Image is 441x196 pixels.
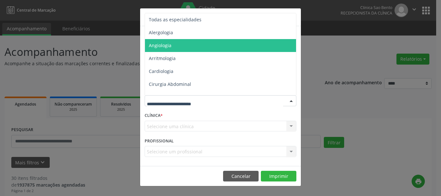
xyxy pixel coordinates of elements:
label: CLÍNICA [145,111,163,121]
span: Arritmologia [149,55,176,61]
button: Close [288,8,301,24]
span: Alergologia [149,29,173,36]
span: Cirurgia Bariatrica [149,94,189,100]
button: Cancelar [223,171,259,182]
span: Cirurgia Abdominal [149,81,191,87]
span: Todas as especialidades [149,16,201,23]
h5: Relatório de agendamentos [145,13,219,21]
button: Imprimir [261,171,296,182]
span: Cardiologia [149,68,173,74]
span: Angiologia [149,42,171,48]
label: PROFISSIONAL [145,136,174,146]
